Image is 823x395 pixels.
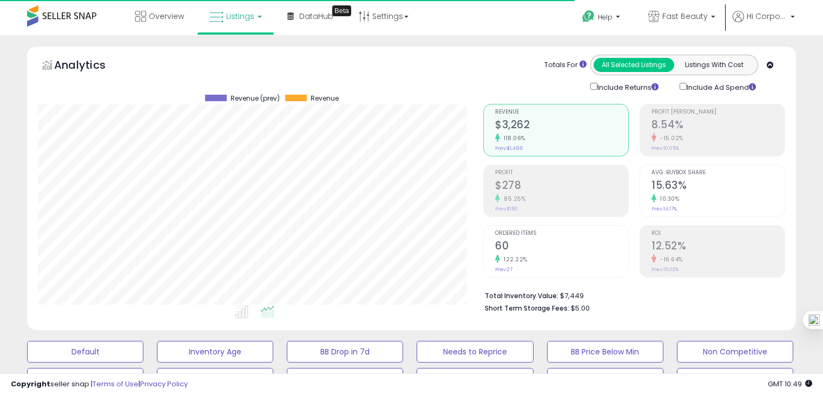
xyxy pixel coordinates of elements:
button: All Selected Listings [594,58,674,72]
a: Help [574,2,631,35]
small: -15.02% [656,134,683,142]
span: Fast Beauty [662,11,708,22]
small: 10.30% [656,195,679,203]
span: Help [598,12,613,22]
a: Privacy Policy [140,379,188,389]
h2: 15.63% [651,179,785,194]
span: 2025-10-8 10:49 GMT [768,379,812,389]
span: Profit [495,170,628,176]
strong: Copyright [11,379,50,389]
a: Hi Corporate [733,11,795,35]
div: seller snap | | [11,379,188,390]
span: Profit [PERSON_NAME] [651,109,785,115]
span: Revenue (prev) [231,95,280,102]
button: BB Price Below Min [547,341,663,363]
li: $7,449 [485,288,777,301]
small: 85.25% [500,195,525,203]
div: Include Ad Spend [671,81,773,93]
small: Prev: 10.05% [651,145,679,152]
small: Prev: 27 [495,266,512,273]
i: Get Help [582,10,595,23]
span: Listings [226,11,254,22]
small: 118.06% [500,134,525,142]
button: Top Sellers [27,368,143,390]
small: Prev: $150 [495,206,518,212]
span: Overview [149,11,184,22]
button: Inventory Age [157,341,273,363]
span: Avg. Buybox Share [651,170,785,176]
img: one_i.png [808,314,820,326]
button: Needs to Reprice [417,341,533,363]
small: Prev: 15.02% [651,266,679,273]
div: Totals For [544,60,587,70]
button: Default [27,341,143,363]
h2: 60 [495,240,628,254]
h2: $278 [495,179,628,194]
span: Revenue [311,95,339,102]
button: Listings With Cost [674,58,754,72]
button: Selling @ Max [157,368,273,390]
h2: 12.52% [651,240,785,254]
div: Tooltip anchor [332,5,351,16]
button: Items Being Repriced [287,368,403,390]
small: -16.64% [656,255,683,264]
span: Ordered Items [495,231,628,236]
h2: 8.54% [651,119,785,133]
span: Revenue [495,109,628,115]
div: Include Returns [582,81,671,93]
small: Prev: 14.17% [651,206,677,212]
b: Short Term Storage Fees: [485,304,569,313]
small: Prev: $1,496 [495,145,523,152]
h2: $3,262 [495,119,628,133]
span: DataHub [299,11,333,22]
button: BB Drop in 7d [287,341,403,363]
button: Non Competitive [677,341,793,363]
span: Hi Corporate [747,11,787,22]
b: Total Inventory Value: [485,291,558,300]
h5: Analytics [54,57,127,75]
span: ROI [651,231,785,236]
a: Terms of Use [93,379,139,389]
span: $5.00 [571,303,590,313]
button: Invoice prices [677,368,793,390]
button: SOP View Set [547,368,663,390]
button: 30 Day Decrease [417,368,533,390]
small: 122.22% [500,255,528,264]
